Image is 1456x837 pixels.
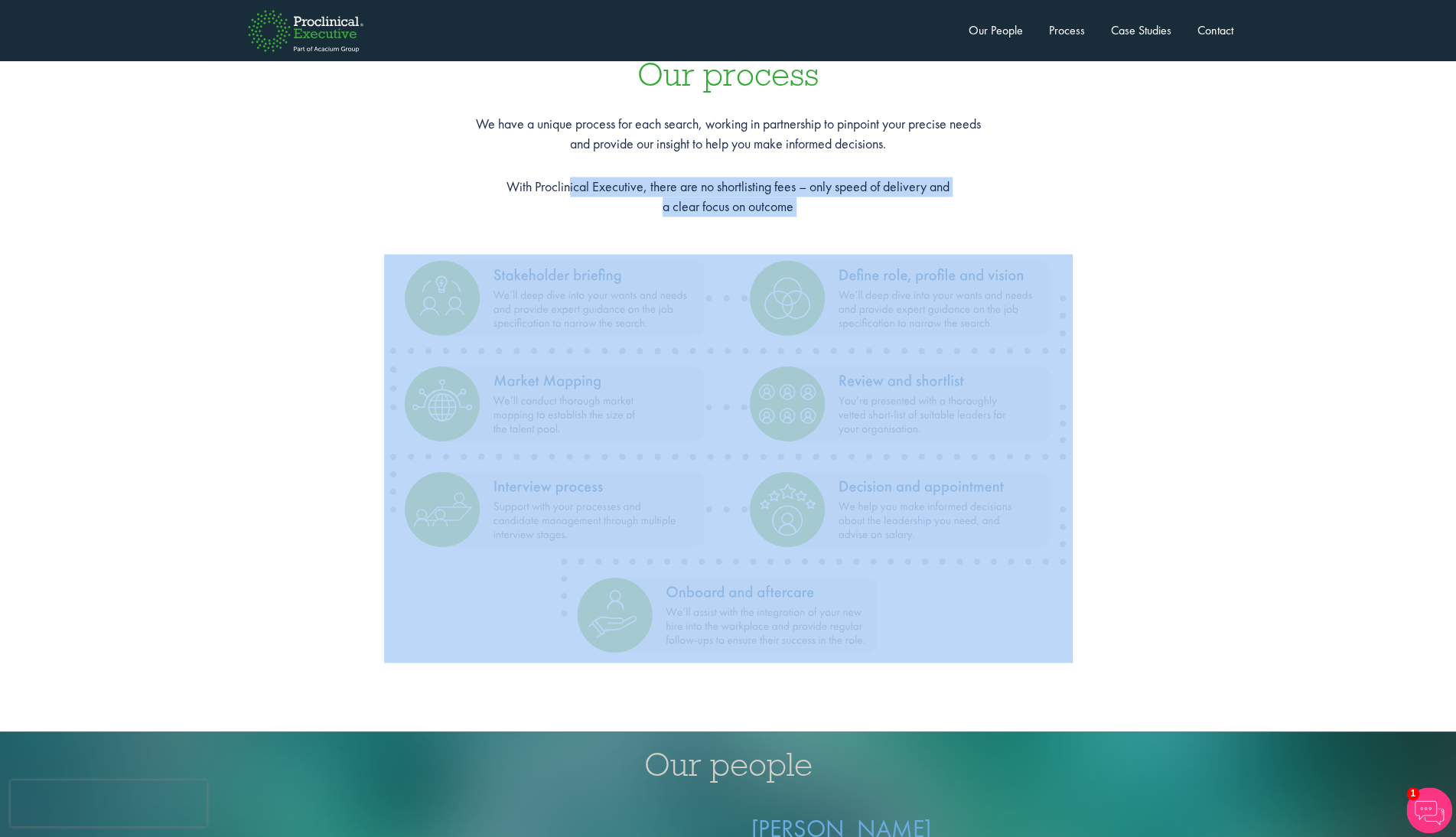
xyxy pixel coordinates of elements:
iframe: reCAPTCHA [11,780,207,826]
img: Chatbot [1406,787,1452,833]
a: Our People [969,22,1023,38]
img: Proclinical Executive Search Process [384,254,1073,663]
span: 1 [1406,787,1419,800]
a: Process [1049,22,1085,38]
h3: Our process [15,57,1441,91]
a: Case Studies [1111,22,1171,38]
p: With Proclinical Executive, there are no shortlisting fees – only speed of delivery and a clear f... [15,177,1441,216]
p: We have a unique process for each search, working in partnership to pinpoint your precise needs a... [15,114,1441,153]
a: Contact [1197,22,1233,38]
